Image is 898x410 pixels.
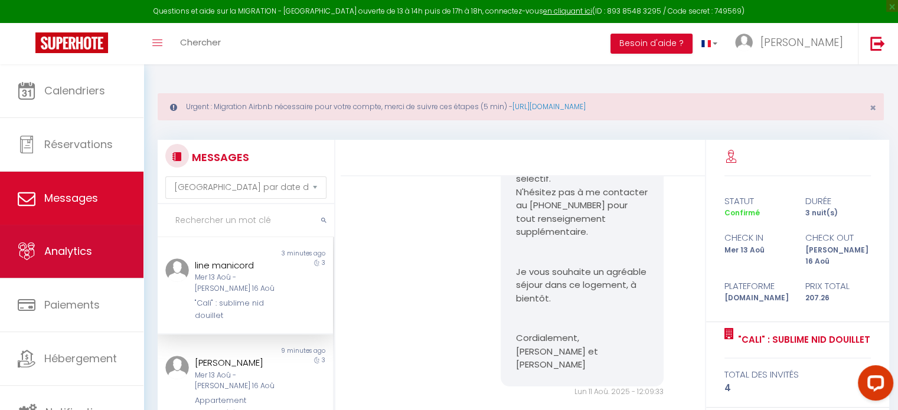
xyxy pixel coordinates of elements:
[322,258,325,267] span: 3
[870,103,876,113] button: Close
[798,208,879,219] div: 3 nuit(s)
[44,83,105,98] span: Calendriers
[245,249,332,258] div: 3 minutes ago
[848,360,898,410] iframe: LiveChat chat widget
[798,279,879,293] div: Prix total
[717,279,798,293] div: Plateforme
[245,346,332,356] div: 9 minutes ago
[35,32,108,53] img: Super Booking
[515,186,649,239] p: N'hésitez pas à me contacter au [PHONE_NUMBER] pour tout renseignement supplémentaire.
[798,293,879,304] div: 207.26
[195,272,282,294] div: Mer 13 Aoû - [PERSON_NAME] 16 Aoû
[734,333,870,347] a: "Cali" : sublime nid douillet
[171,23,230,64] a: Chercher
[798,245,879,267] div: [PERSON_NAME] 16 Aoû
[189,144,249,170] h3: MESSAGES
[515,332,649,372] p: Cordialement, [PERSON_NAME] et [PERSON_NAME]
[44,244,92,258] span: Analytics
[195,258,282,273] div: line manicord
[724,368,871,382] div: total des invités
[610,34,693,54] button: Besoin d'aide ?
[512,101,586,111] a: [URL][DOMAIN_NAME]
[501,386,664,398] div: Lun 11 Aoû. 2025 - 12:09:33
[195,370,282,392] div: Mer 13 Aoû - [PERSON_NAME] 16 Aoû
[515,265,649,306] p: Je vous souhaite un agréable séjour dans ce logement, à bientôt.
[543,6,592,16] a: en cliquant ici
[870,36,885,51] img: logout
[724,381,871,395] div: 4
[195,297,282,322] div: "Cali" : sublime nid douillet
[44,137,113,152] span: Réservations
[760,35,843,50] span: [PERSON_NAME]
[717,231,798,245] div: check in
[44,351,117,366] span: Hébergement
[165,258,189,282] img: ...
[798,231,879,245] div: check out
[735,34,753,51] img: ...
[717,245,798,267] div: Mer 13 Aoû
[724,208,760,218] span: Confirmé
[726,23,858,64] a: ... [PERSON_NAME]
[158,204,334,237] input: Rechercher un mot clé
[165,356,189,379] img: ...
[717,194,798,208] div: statut
[870,100,876,115] span: ×
[44,297,100,312] span: Paiements
[717,293,798,304] div: [DOMAIN_NAME]
[44,191,98,205] span: Messages
[158,93,884,120] div: Urgent : Migration Airbnb nécessaire pour votre compte, merci de suivre ces étapes (5 min) -
[180,36,221,48] span: Chercher
[798,194,879,208] div: durée
[195,356,282,370] div: [PERSON_NAME]
[322,356,325,365] span: 3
